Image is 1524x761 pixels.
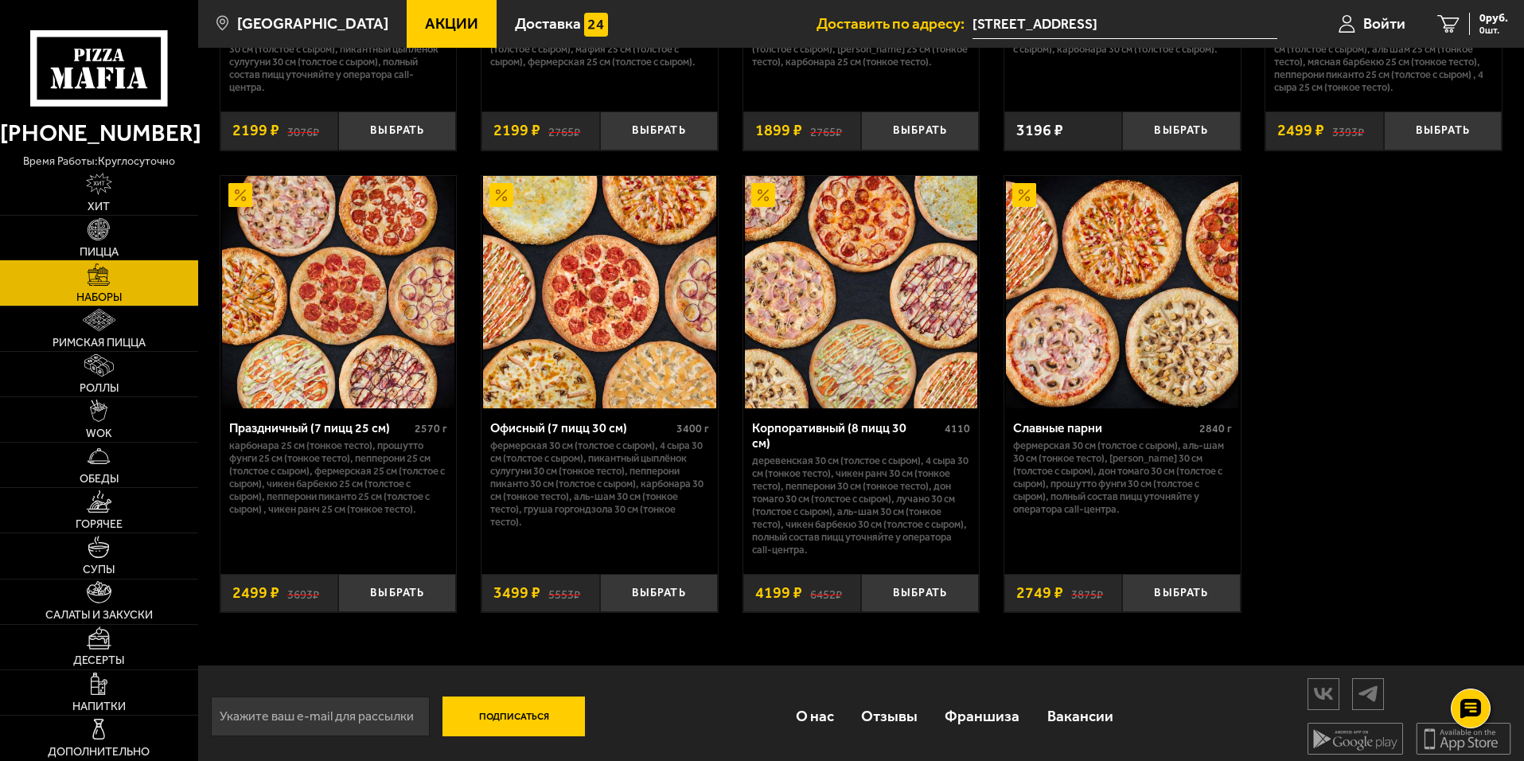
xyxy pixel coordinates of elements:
[425,16,478,31] span: Акции
[415,422,447,435] span: 2570 г
[48,747,150,758] span: Дополнительно
[86,428,112,439] span: WOK
[600,111,718,150] button: Выбрать
[1006,176,1238,408] img: Славные парни
[1013,439,1232,516] p: Фермерская 30 см (толстое с сыром), Аль-Шам 30 см (тонкое тесто), [PERSON_NAME] 30 см (толстое с ...
[600,574,718,613] button: Выбрать
[45,610,153,621] span: Салаты и закуски
[72,701,126,712] span: Напитки
[220,176,457,408] a: АкционныйПраздничный (7 пицц 25 см)
[493,585,540,601] span: 3499 ₽
[781,690,847,742] a: О нас
[490,439,709,529] p: Фермерская 30 см (толстое с сыром), 4 сыра 30 см (толстое с сыром), Пикантный цыплёнок сулугуни 3...
[229,439,448,516] p: Карбонара 25 см (тонкое тесто), Прошутто Фунги 25 см (тонкое тесто), Пепперони 25 см (толстое с с...
[972,10,1277,39] input: Ваш адрес доставки
[53,338,146,349] span: Римская пицца
[73,655,124,666] span: Десерты
[1122,574,1240,613] button: Выбрать
[1353,680,1383,708] img: tg
[752,420,941,451] div: Корпоративный (8 пицц 30 см)
[483,176,715,408] img: Офисный (7 пицц 30 см)
[548,123,580,139] s: 2765 ₽
[752,455,971,556] p: Деревенская 30 см (толстое с сыром), 4 сыра 30 см (тонкое тесто), Чикен Ранч 30 см (тонкое тесто)...
[338,111,456,150] button: Выбрать
[1384,111,1502,150] button: Выбрать
[755,123,802,139] span: 1899 ₽
[515,16,581,31] span: Доставка
[228,183,252,207] img: Акционный
[88,201,110,213] span: Хит
[229,420,411,435] div: Праздничный (7 пицц 25 см)
[222,176,454,408] img: Праздничный (7 пицц 25 см)
[745,176,977,408] img: Корпоративный (8 пицц 30 см)
[80,474,119,485] span: Обеды
[1308,680,1339,708] img: vk
[232,585,279,601] span: 2499 ₽
[211,697,430,736] input: Укажите ваш e-mail для рассылки
[810,123,842,139] s: 2765 ₽
[861,574,979,613] button: Выбрать
[76,292,122,303] span: Наборы
[1016,123,1063,139] span: 3196 ₽
[489,183,513,207] img: Акционный
[76,519,123,530] span: Горячее
[1012,183,1036,207] img: Акционный
[1277,123,1324,139] span: 2499 ₽
[1016,585,1063,601] span: 2749 ₽
[676,422,709,435] span: 3400 г
[80,383,119,394] span: Роллы
[1013,420,1195,435] div: Славные парни
[338,574,456,613] button: Выбрать
[1332,123,1364,139] s: 3393 ₽
[817,16,972,31] span: Доставить по адресу:
[1122,111,1240,150] button: Выбрать
[584,13,608,37] img: 15daf4d41897b9f0e9f617042186c801.svg
[848,690,931,742] a: Отзывы
[751,183,775,207] img: Акционный
[755,585,802,601] span: 4199 ₽
[810,585,842,601] s: 6452 ₽
[83,564,115,576] span: Супы
[490,420,672,435] div: Офисный (7 пицц 30 см)
[237,16,388,31] span: [GEOGRAPHIC_DATA]
[287,123,319,139] s: 3076 ₽
[743,176,980,408] a: АкционныйКорпоративный (8 пицц 30 см)
[232,123,279,139] span: 2199 ₽
[1479,13,1508,24] span: 0 руб.
[1004,176,1241,408] a: АкционныйСлавные парни
[931,690,1033,742] a: Франшиза
[548,585,580,601] s: 5553 ₽
[945,422,970,435] span: 4110
[1034,690,1127,742] a: Вакансии
[1199,422,1232,435] span: 2840 г
[1363,16,1405,31] span: Войти
[481,176,718,408] a: АкционныйОфисный (7 пицц 30 см)
[442,697,586,736] button: Подписаться
[80,247,119,258] span: Пицца
[861,111,979,150] button: Выбрать
[1274,18,1493,94] p: Чикен Ранч 25 см (толстое с сыром), Чикен Барбекю 25 см (толстое с сыром), Карбонара 25 см (толст...
[287,585,319,601] s: 3693 ₽
[493,123,540,139] span: 2199 ₽
[229,18,448,94] p: Карбонара 30 см (толстое с сыром), Прошутто Фунги 30 см (толстое с сыром), [PERSON_NAME] 30 см (т...
[1071,585,1103,601] s: 3875 ₽
[1479,25,1508,35] span: 0 шт.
